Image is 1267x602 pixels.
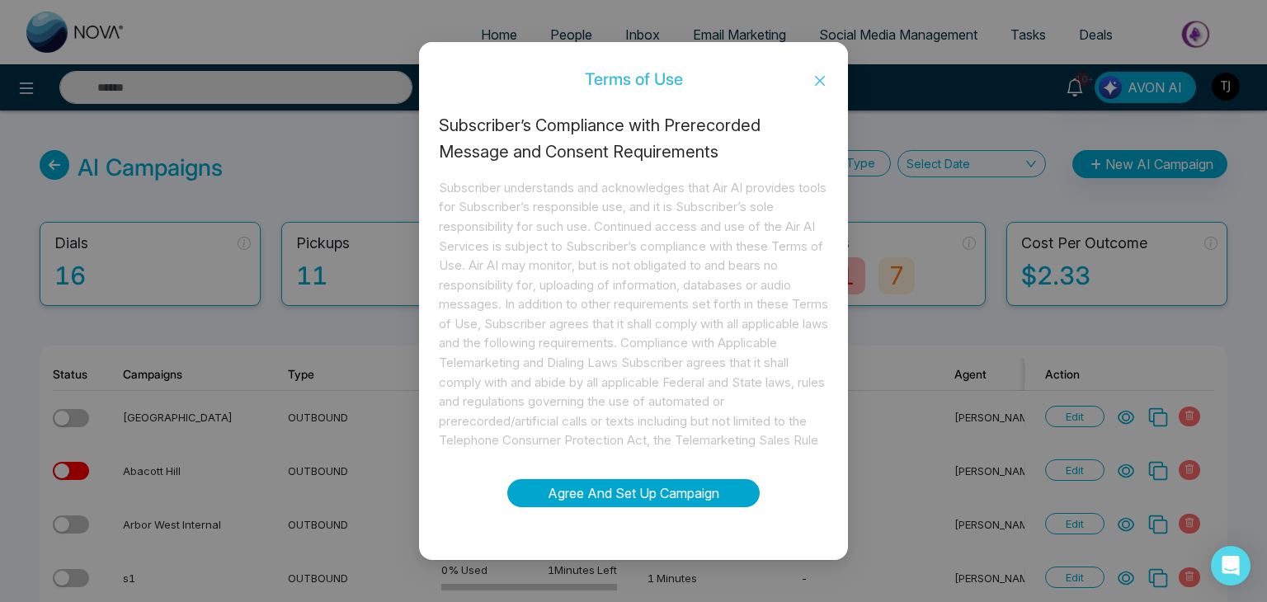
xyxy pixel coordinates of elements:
[439,178,828,450] div: Subscriber understands and acknowledges that Air AI provides tools for Subscriber’s responsible u...
[419,70,848,88] div: Terms of Use
[507,479,760,507] button: Agree And Set Up Campaign
[792,59,848,103] button: Close
[1211,546,1251,586] div: Open Intercom Messenger
[813,74,827,87] span: close
[439,113,828,165] div: Subscriber’s Compliance with Prerecorded Message and Consent Requirements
